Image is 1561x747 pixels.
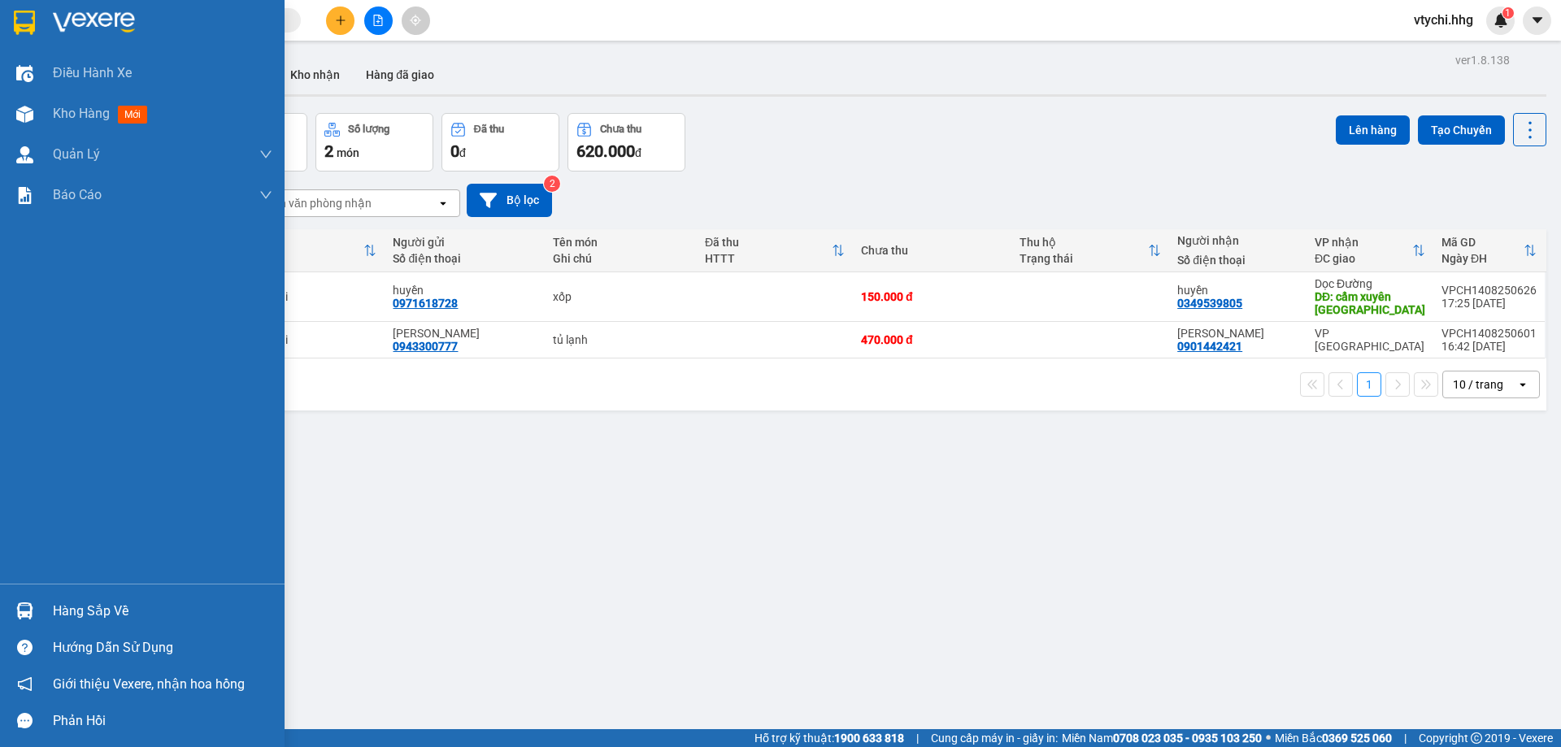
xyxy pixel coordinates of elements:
[1453,376,1503,393] div: 10 / trang
[1315,327,1425,353] div: VP [GEOGRAPHIC_DATA]
[402,7,430,35] button: aim
[1516,378,1529,391] svg: open
[1177,327,1298,340] div: huỳnh thị loan
[1441,327,1537,340] div: VPCH1408250601
[53,599,272,623] div: Hàng sắp về
[335,15,346,26] span: plus
[1401,10,1486,30] span: vtychi.hhg
[459,146,466,159] span: đ
[1441,252,1524,265] div: Ngày ĐH
[1441,297,1537,310] div: 17:25 [DATE]
[635,146,641,159] span: đ
[1494,13,1508,28] img: icon-new-feature
[1315,277,1425,290] div: Dọc Đường
[834,732,904,745] strong: 1900 633 818
[553,252,689,265] div: Ghi chú
[337,146,359,159] span: món
[16,65,33,82] img: warehouse-icon
[467,184,552,217] button: Bộ lọc
[1336,115,1410,145] button: Lên hàng
[1011,229,1170,272] th: Toggle SortBy
[1062,729,1262,747] span: Miền Nam
[576,141,635,161] span: 620.000
[364,7,393,35] button: file-add
[53,674,245,694] span: Giới thiệu Vexere, nhận hoa hồng
[553,290,689,303] div: xốp
[393,284,536,297] div: huyền
[861,333,1003,346] div: 470.000 đ
[315,113,433,172] button: Số lượng2món
[754,729,904,747] span: Hỗ trợ kỹ thuật:
[1505,7,1511,19] span: 1
[1307,229,1433,272] th: Toggle SortBy
[393,236,536,249] div: Người gửi
[1530,13,1545,28] span: caret-down
[53,106,110,121] span: Kho hàng
[410,15,421,26] span: aim
[16,602,33,619] img: warehouse-icon
[17,713,33,728] span: message
[1315,252,1412,265] div: ĐC giao
[553,236,689,249] div: Tên món
[1177,284,1298,297] div: huyền
[1441,340,1537,353] div: 16:42 [DATE]
[229,290,377,303] div: VP Cửa Hội
[324,141,333,161] span: 2
[1502,7,1514,19] sup: 1
[277,55,353,94] button: Kho nhận
[221,229,385,272] th: Toggle SortBy
[53,63,132,83] span: Điều hành xe
[259,195,372,211] div: Chọn văn phòng nhận
[705,236,832,249] div: Đã thu
[1315,290,1425,316] div: DĐ: cẩm xuyên hà tĩnh
[393,340,458,353] div: 0943300777
[229,236,364,249] div: VP gửi
[1020,252,1149,265] div: Trạng thái
[53,185,102,205] span: Báo cáo
[17,640,33,655] span: question-circle
[353,55,447,94] button: Hàng đã giao
[259,189,272,202] span: down
[697,229,853,272] th: Toggle SortBy
[861,290,1003,303] div: 150.000 đ
[118,106,147,124] span: mới
[16,187,33,204] img: solution-icon
[53,709,272,733] div: Phản hồi
[1418,115,1505,145] button: Tạo Chuyến
[916,729,919,747] span: |
[372,15,384,26] span: file-add
[348,124,389,135] div: Số lượng
[393,327,536,340] div: huỳnh thái sơn
[1455,51,1510,69] div: ver 1.8.138
[705,252,832,265] div: HTTT
[393,252,536,265] div: Số điện thoại
[229,252,364,265] div: ĐC lấy
[1177,234,1298,247] div: Người nhận
[53,636,272,660] div: Hướng dẫn sử dụng
[1020,236,1149,249] div: Thu hộ
[437,197,450,210] svg: open
[861,244,1003,257] div: Chưa thu
[1322,732,1392,745] strong: 0369 525 060
[14,11,35,35] img: logo-vxr
[441,113,559,172] button: Đã thu0đ
[553,333,689,346] div: tủ lạnh
[1471,732,1482,744] span: copyright
[1357,372,1381,397] button: 1
[544,176,560,192] sup: 2
[16,106,33,123] img: warehouse-icon
[474,124,504,135] div: Đã thu
[1315,236,1412,249] div: VP nhận
[1113,732,1262,745] strong: 0708 023 035 - 0935 103 250
[600,124,641,135] div: Chưa thu
[1275,729,1392,747] span: Miền Bắc
[1177,254,1298,267] div: Số điện thoại
[229,333,377,346] div: VP Cửa Hội
[259,148,272,161] span: down
[567,113,685,172] button: Chưa thu620.000đ
[931,729,1058,747] span: Cung cấp máy in - giấy in:
[1266,735,1271,741] span: ⚪️
[1177,340,1242,353] div: 0901442421
[1441,284,1537,297] div: VPCH1408250626
[16,146,33,163] img: warehouse-icon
